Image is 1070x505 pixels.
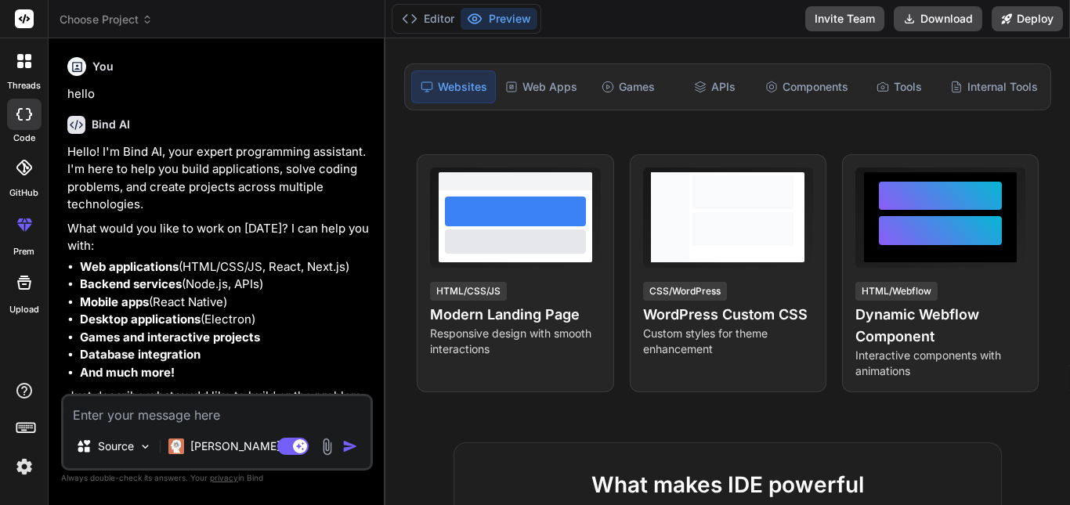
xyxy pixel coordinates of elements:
[80,330,260,344] strong: Games and interactive projects
[587,70,670,103] div: Games
[396,8,461,30] button: Editor
[67,143,370,214] p: Hello! I'm Bind AI, your expert programming assistant. I'm here to help you build applications, s...
[80,311,370,329] li: (Electron)
[92,59,114,74] h6: You
[80,294,370,312] li: (React Native)
[643,282,727,301] div: CSS/WordPress
[944,70,1044,103] div: Internal Tools
[430,282,507,301] div: HTML/CSS/JS
[673,70,756,103] div: APIs
[461,8,537,30] button: Preview
[80,258,370,276] li: (HTML/CSS/JS, React, Next.js)
[80,365,175,380] strong: And much more!
[643,326,813,357] p: Custom styles for theme enhancement
[411,70,496,103] div: Websites
[13,132,35,145] label: code
[80,347,201,362] strong: Database integration
[67,85,370,103] p: hello
[992,6,1063,31] button: Deploy
[139,440,152,453] img: Pick Models
[80,312,201,326] strong: Desktop applications
[894,6,982,31] button: Download
[499,70,584,103] div: Web Apps
[430,304,600,326] h4: Modern Landing Page
[13,245,34,258] label: prem
[190,438,307,454] p: [PERSON_NAME] 4 S..
[430,326,600,357] p: Responsive design with smooth interactions
[9,303,39,316] label: Upload
[9,186,38,200] label: GitHub
[479,468,976,501] h2: What makes IDE powerful
[318,438,336,456] img: attachment
[855,304,1025,348] h4: Dynamic Webflow Component
[168,438,184,454] img: Claude 4 Sonnet
[855,282,938,301] div: HTML/Webflow
[342,438,358,454] img: icon
[60,12,153,27] span: Choose Project
[11,453,38,480] img: settings
[759,70,855,103] div: Components
[92,117,130,132] h6: Bind AI
[80,294,149,309] strong: Mobile apps
[210,473,238,482] span: privacy
[67,388,370,441] p: Just describe what you'd like to build or the problem you're trying to solve, and I'll create a c...
[80,276,370,294] li: (Node.js, APIs)
[80,276,182,291] strong: Backend services
[67,220,370,255] p: What would you like to work on [DATE]? I can help you with:
[858,70,941,103] div: Tools
[80,259,179,274] strong: Web applications
[98,438,134,454] p: Source
[7,79,41,92] label: threads
[61,471,373,485] p: Always double-check its answers. Your in Bind
[855,348,1025,379] p: Interactive components with animations
[643,304,813,326] h4: WordPress Custom CSS
[805,6,884,31] button: Invite Team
